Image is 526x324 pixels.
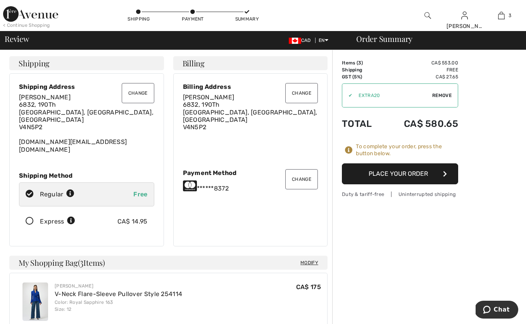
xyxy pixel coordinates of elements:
[447,22,483,30] div: [PERSON_NAME]
[383,111,458,137] td: CA$ 580.65
[3,22,50,29] div: < Continue Shopping
[19,94,71,101] span: [PERSON_NAME]
[235,16,259,23] div: Summary
[40,190,74,199] div: Regular
[285,83,318,103] button: Change
[127,16,150,23] div: Shipping
[55,282,182,289] div: [PERSON_NAME]
[181,16,204,23] div: Payment
[19,94,154,153] div: [DOMAIN_NAME][EMAIL_ADDRESS][DOMAIN_NAME]
[19,172,154,179] div: Shipping Method
[183,59,205,67] span: Billing
[19,59,50,67] span: Shipping
[356,143,458,157] div: To complete your order, press the button below.
[289,38,301,44] img: Canadian Dollar
[285,169,318,189] button: Change
[19,101,153,131] span: 6832, 190Th [GEOGRAPHIC_DATA], [GEOGRAPHIC_DATA], [GEOGRAPHIC_DATA] V4N5P2
[342,66,383,73] td: Shipping
[476,301,518,320] iframe: Opens a widget where you can chat to one of our agents
[498,11,505,20] img: My Bag
[5,35,29,43] span: Review
[483,11,519,20] a: 3
[347,35,521,43] div: Order Summary
[22,282,48,321] img: V-Neck Flare-Sleeve Pullover Style 254114
[432,92,452,99] span: Remove
[383,59,458,66] td: CA$ 553.00
[342,59,383,66] td: Items ( )
[352,84,432,107] input: Promo code
[122,83,154,103] button: Change
[133,191,147,198] span: Free
[461,11,468,20] img: My Info
[383,66,458,73] td: Free
[9,256,328,270] h4: My Shopping Bag
[461,12,468,19] a: Sign In
[183,94,235,101] span: [PERSON_NAME]
[183,83,318,90] div: Billing Address
[358,60,361,66] span: 3
[183,169,318,177] div: Payment Method
[19,83,154,90] div: Shipping Address
[289,38,314,43] span: CAD
[78,257,105,268] span: ( Items)
[383,73,458,80] td: CA$ 27.65
[55,290,182,298] a: V-Neck Flare-Sleeve Pullover Style 254114
[509,12,511,19] span: 3
[342,73,383,80] td: GST (5%)
[319,38,328,43] span: EN
[183,101,317,131] span: 6832, 190Th [GEOGRAPHIC_DATA], [GEOGRAPHIC_DATA], [GEOGRAPHIC_DATA] V4N5P2
[342,111,383,137] td: Total
[342,191,458,198] div: Duty & tariff-free | Uninterrupted shipping
[342,92,352,99] div: ✔
[117,217,148,226] div: CA$ 14.95
[80,257,83,267] span: 3
[296,283,321,291] span: CA$ 175
[40,217,75,226] div: Express
[3,6,58,22] img: 1ère Avenue
[342,163,458,184] button: Place Your Order
[300,259,318,267] span: Modify
[424,11,431,20] img: search the website
[55,299,182,313] div: Color: Royal Sapphire 163 Size: 12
